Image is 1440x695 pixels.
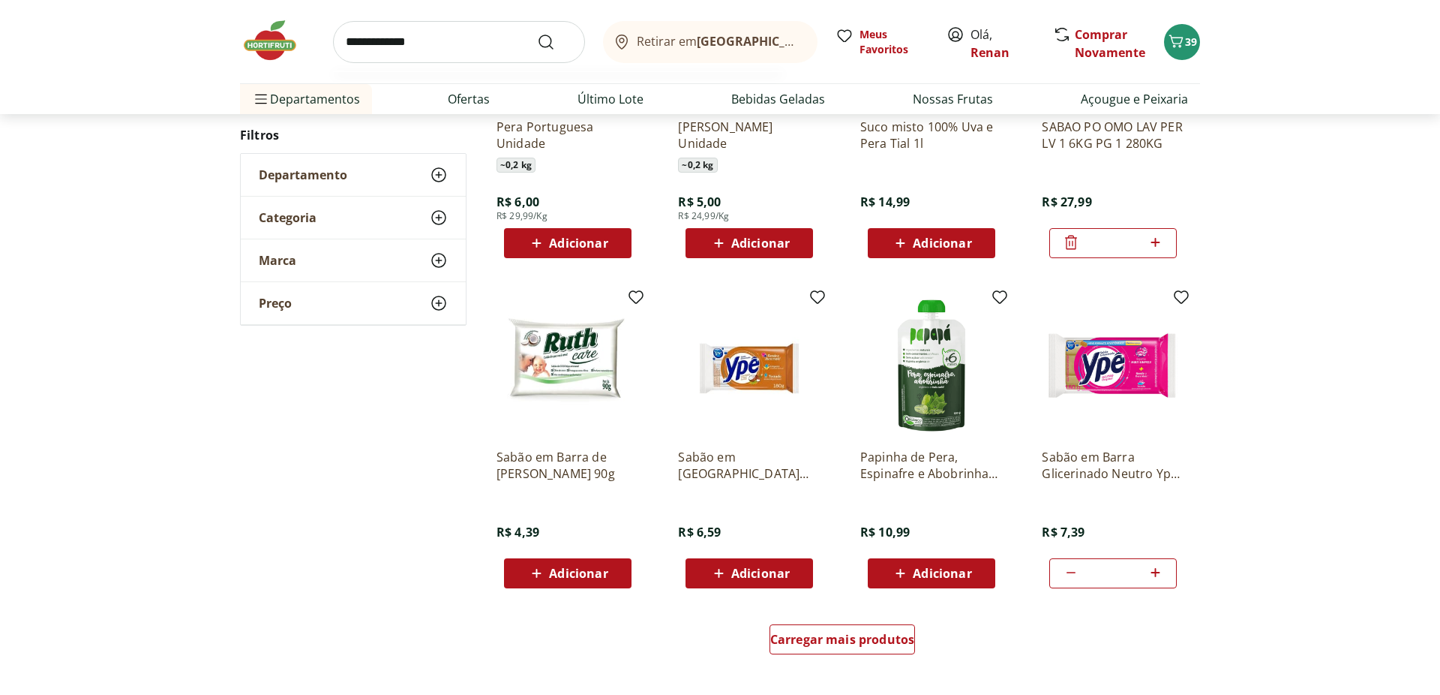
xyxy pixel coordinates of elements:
button: Marca [241,239,466,281]
button: Preço [241,282,466,324]
span: Preço [259,296,292,311]
button: Submit Search [537,33,573,51]
a: SABAO PO OMO LAV PER LV 1 6KG PG 1 280KG [1042,119,1184,152]
span: R$ 24,99/Kg [678,210,729,222]
span: ~ 0,2 kg [496,158,535,173]
a: Suco misto 100% Uva e Pera Tial 1l [860,119,1003,152]
span: R$ 7,39 [1042,524,1084,540]
span: Adicionar [913,237,971,249]
span: Adicionar [549,567,607,579]
h2: Filtros [240,120,466,150]
a: [PERSON_NAME] Unidade [678,119,820,152]
span: Departamento [259,167,347,182]
span: R$ 4,39 [496,524,539,540]
a: Renan [970,44,1009,61]
button: Adicionar [685,228,813,258]
a: Sabão em Barra de [PERSON_NAME] 90g [496,449,639,482]
span: Adicionar [913,567,971,579]
a: Ofertas [448,90,490,108]
a: Comprar Novamente [1075,26,1145,61]
span: R$ 6,00 [496,194,539,210]
button: Adicionar [685,558,813,588]
span: Adicionar [731,567,790,579]
button: Adicionar [868,228,995,258]
a: Pera Portuguesa Unidade [496,119,639,152]
span: R$ 14,99 [860,194,910,210]
span: Retirar em [637,35,802,48]
a: Açougue e Peixaria [1081,90,1188,108]
img: Papinha de Pera, Espinafre e Abobrinha Orgânico Papapá 100g [860,294,1003,437]
span: Departamentos [252,81,360,117]
span: Meus Favoritos [859,27,928,57]
span: R$ 27,99 [1042,194,1091,210]
span: Categoria [259,210,316,225]
button: Adicionar [504,558,631,588]
a: Nossas Frutas [913,90,993,108]
a: Carregar mais produtos [769,624,916,660]
a: Meus Favoritos [835,27,928,57]
b: [GEOGRAPHIC_DATA]/[GEOGRAPHIC_DATA] [697,33,949,50]
span: Carregar mais produtos [770,633,915,645]
span: R$ 10,99 [860,524,910,540]
button: Categoria [241,197,466,239]
a: Bebidas Geladas [731,90,825,108]
span: R$ 6,59 [678,524,721,540]
span: 39 [1185,35,1197,49]
span: R$ 29,99/Kg [496,210,547,222]
img: Sabão em Barra Glicerinado Neutro Ype 180g [1042,294,1184,437]
span: ~ 0,2 kg [678,158,717,173]
button: Adicionar [868,558,995,588]
a: Papinha de Pera, Espinafre e Abobrinha Orgânico Papapá 100g [860,449,1003,482]
img: Sabão em Barra de Coco Ruth 90g [496,294,639,437]
button: Adicionar [504,228,631,258]
button: Retirar em[GEOGRAPHIC_DATA]/[GEOGRAPHIC_DATA] [603,21,817,63]
button: Departamento [241,154,466,196]
a: Sabão em [GEOGRAPHIC_DATA] Ypê 180g [678,449,820,482]
a: Último Lote [577,90,643,108]
img: Sabão em Barra de Coco Ypê 180g [678,294,820,437]
button: Carrinho [1164,24,1200,60]
span: Adicionar [549,237,607,249]
a: Sabão em Barra Glicerinado Neutro Ype 180g [1042,449,1184,482]
span: Olá, [970,26,1037,62]
button: Menu [252,81,270,117]
img: Hortifruti [240,18,315,63]
span: Marca [259,253,296,268]
span: R$ 5,00 [678,194,721,210]
input: search [333,21,585,63]
span: Adicionar [731,237,790,249]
